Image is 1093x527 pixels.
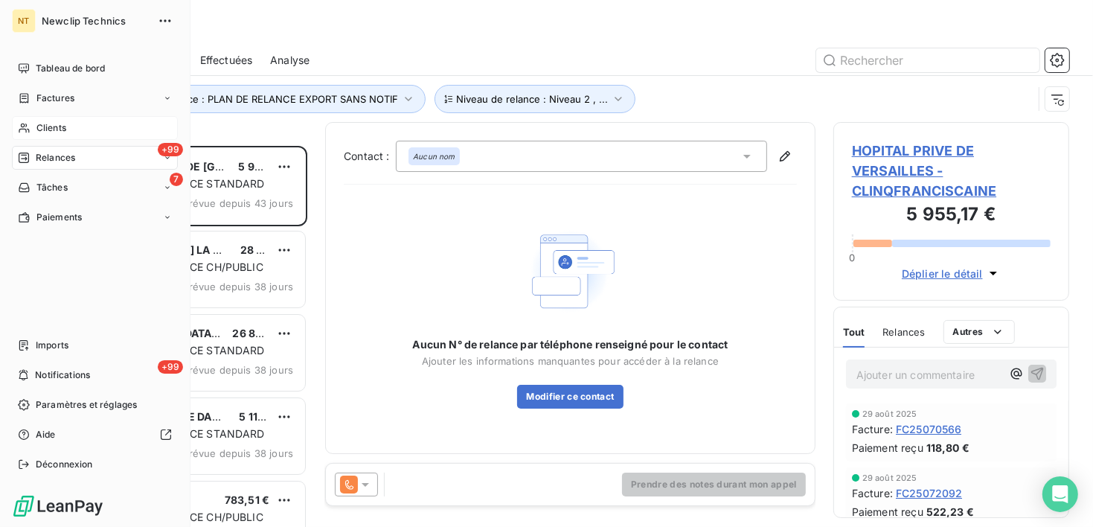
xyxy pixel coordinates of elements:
span: HOPITAL PRIVE DE VERSAILLES - CLINQFRANCISCAINE [852,141,1051,201]
span: +99 [158,143,183,156]
span: 5 955,17 € [238,160,292,173]
span: Paramètres et réglages [36,398,137,412]
span: 0 [850,252,856,263]
span: Facture : [852,485,893,501]
span: 7 [170,173,183,186]
span: CLINIQUE NOTRE DAME DE LA MERCI (83 [105,410,317,423]
div: NT [12,9,36,33]
span: Effectuées [200,53,253,68]
div: Open Intercom Messenger [1042,476,1078,512]
img: Empty state [522,223,618,319]
span: Facture : [852,421,893,437]
input: Rechercher [816,48,1039,72]
a: Aide [12,423,178,447]
span: 5 118,84 € [239,410,292,423]
button: Prendre des notes durant mon appel [622,473,806,496]
span: 118,80 € [926,440,969,456]
span: Aide [36,428,56,441]
span: Paiement reçu [852,440,923,456]
button: Déplier le détail [897,265,1005,282]
span: Imports [36,339,68,352]
span: 522,23 € [926,504,974,520]
button: Plan de relance : PLAN DE RELANCE EXPORT SANS NOTIF [106,85,426,113]
span: Aucun N° de relance par téléphone renseigné pour le contact [413,337,728,352]
em: Aucun nom [413,151,455,162]
span: [GEOGRAPHIC_DATA][PERSON_NAME] [105,327,305,339]
span: Paiements [36,211,82,224]
span: 29 août 2025 [862,409,917,418]
span: +99 [158,360,183,374]
span: Déconnexion [36,458,93,471]
span: Plan de relance : PLAN DE RELANCE EXPORT SANS NOTIF [127,93,398,105]
span: prévue depuis 38 jours [183,364,293,376]
img: Logo LeanPay [12,494,104,518]
span: Factures [36,92,74,105]
span: prévue depuis 38 jours [183,281,293,293]
span: Déplier le détail [902,266,983,281]
span: Relances [882,326,925,338]
button: Niveau de relance : Niveau 2 , ... [435,85,635,113]
button: Modifier ce contact [517,385,623,409]
h3: 5 955,17 € [852,201,1051,231]
span: Analyse [270,53,310,68]
span: Tâches [36,181,68,194]
button: Autres [943,320,1016,344]
span: Niveau de relance : Niveau 2 , ... [456,93,608,105]
span: 28 350,16 € [240,243,301,256]
span: Newclip Technics [42,15,149,27]
span: Tout [843,326,865,338]
span: Clients [36,121,66,135]
span: Relances [36,151,75,165]
span: FC25072092 [896,485,963,501]
span: Notifications [35,368,90,382]
span: FC25070566 [896,421,962,437]
label: Contact : [344,149,396,164]
span: 783,51 € [225,494,269,506]
span: 29 août 2025 [862,473,917,482]
span: HOPITAL PRIVE DE [GEOGRAPHIC_DATA] [105,160,313,173]
span: prévue depuis 38 jours [183,447,293,459]
span: prévue depuis 43 jours [183,197,293,209]
span: Paiement reçu [852,504,923,520]
span: 26 849,69 € [232,327,296,339]
span: Ajouter les informations manquantes pour accéder à la relance [422,355,719,367]
span: Tableau de bord [36,62,105,75]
